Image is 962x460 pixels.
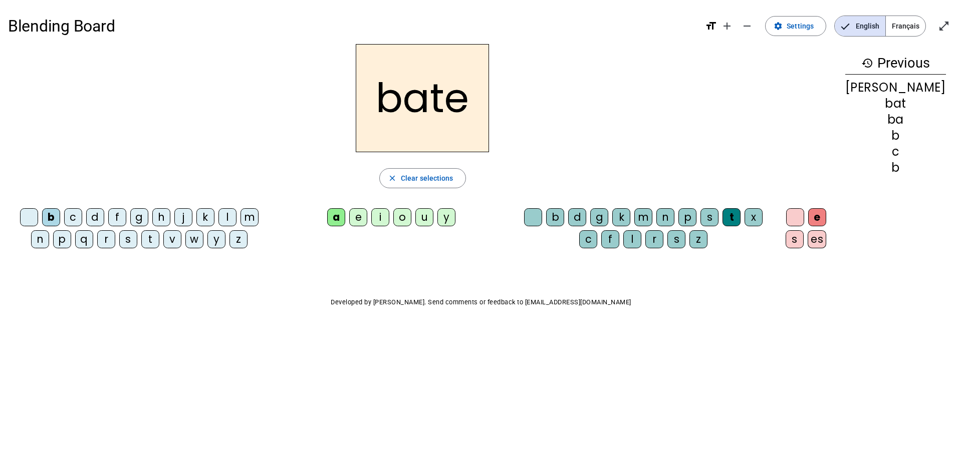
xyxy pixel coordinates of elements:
mat-icon: format_size [705,20,717,32]
div: r [645,230,663,248]
h2: bate [356,44,489,152]
div: y [437,208,455,226]
button: Clear selections [379,168,466,188]
div: g [590,208,608,226]
div: v [163,230,181,248]
mat-icon: open_in_full [938,20,950,32]
div: n [31,230,49,248]
h1: Blending Board [8,10,697,42]
div: s [700,208,718,226]
div: z [689,230,707,248]
div: m [241,208,259,226]
mat-icon: close [388,174,397,183]
div: j [174,208,192,226]
div: z [229,230,248,248]
button: Enter full screen [934,16,954,36]
div: n [656,208,674,226]
div: c [64,208,82,226]
div: k [196,208,214,226]
span: Settings [787,20,814,32]
div: t [141,230,159,248]
mat-icon: settings [774,22,783,31]
div: m [634,208,652,226]
div: c [845,146,946,158]
div: ba [845,114,946,126]
div: f [108,208,126,226]
button: Increase font size [717,16,737,36]
div: t [723,208,741,226]
span: English [835,16,885,36]
div: b [42,208,60,226]
span: Français [886,16,925,36]
div: l [623,230,641,248]
div: [PERSON_NAME] [845,82,946,94]
div: y [207,230,225,248]
div: e [349,208,367,226]
p: Developed by [PERSON_NAME]. Send comments or feedback to [EMAIL_ADDRESS][DOMAIN_NAME] [8,296,954,308]
div: p [678,208,696,226]
div: u [415,208,433,226]
mat-icon: remove [741,20,753,32]
div: x [745,208,763,226]
div: f [601,230,619,248]
div: b [845,130,946,142]
div: a [327,208,345,226]
button: Decrease font size [737,16,757,36]
mat-icon: history [861,57,873,69]
span: Clear selections [401,172,453,184]
mat-icon: add [721,20,733,32]
div: s [667,230,685,248]
div: w [185,230,203,248]
div: bat [845,98,946,110]
div: h [152,208,170,226]
div: b [845,162,946,174]
div: e [808,208,826,226]
div: s [119,230,137,248]
div: k [612,208,630,226]
div: d [568,208,586,226]
div: p [53,230,71,248]
h3: Previous [845,52,946,75]
div: i [371,208,389,226]
div: r [97,230,115,248]
button: Settings [765,16,826,36]
div: s [786,230,804,248]
div: c [579,230,597,248]
div: q [75,230,93,248]
div: g [130,208,148,226]
div: b [546,208,564,226]
div: o [393,208,411,226]
div: d [86,208,104,226]
mat-button-toggle-group: Language selection [834,16,926,37]
div: es [808,230,826,248]
div: l [218,208,236,226]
